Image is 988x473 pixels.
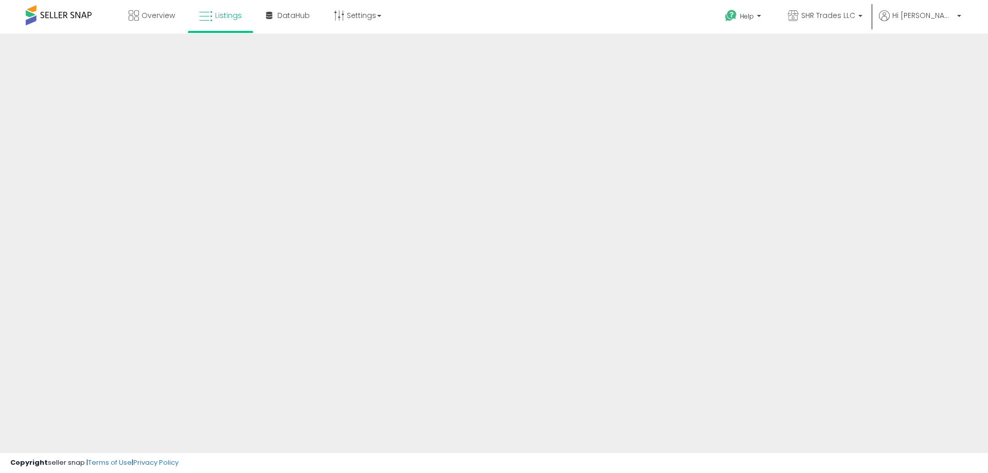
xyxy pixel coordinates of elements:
[892,10,954,21] span: Hi [PERSON_NAME]
[725,9,737,22] i: Get Help
[717,2,771,33] a: Help
[88,458,132,467] a: Terms of Use
[277,10,310,21] span: DataHub
[215,10,242,21] span: Listings
[133,458,179,467] a: Privacy Policy
[879,10,961,33] a: Hi [PERSON_NAME]
[142,10,175,21] span: Overview
[10,458,48,467] strong: Copyright
[10,458,179,468] div: seller snap | |
[801,10,855,21] span: SHR Trades LLC
[740,12,754,21] span: Help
